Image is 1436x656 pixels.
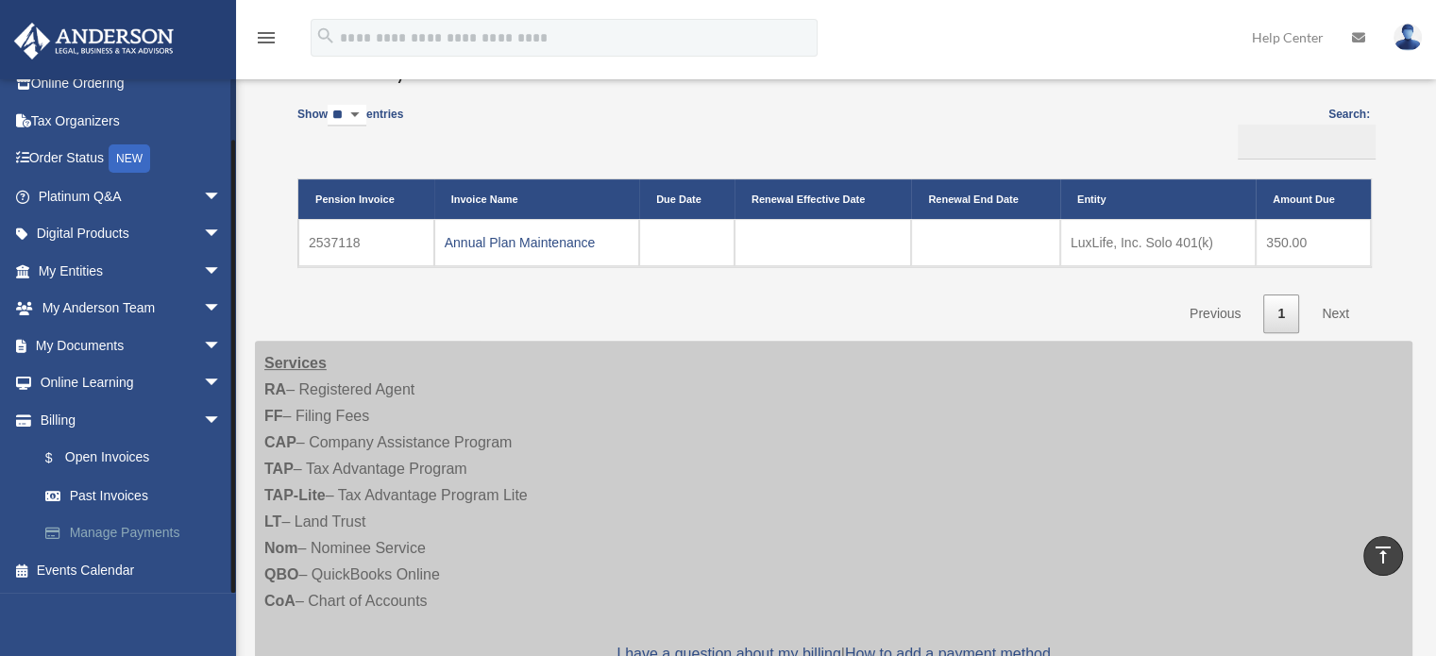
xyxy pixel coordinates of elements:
a: Next [1308,294,1363,333]
span: arrow_drop_down [203,215,241,254]
a: 1 [1263,294,1299,333]
strong: CoA [264,593,296,609]
a: Annual Plan Maintenance [445,235,596,250]
td: 2537118 [298,219,434,266]
i: menu [255,26,278,49]
strong: FF [264,408,283,424]
a: Past Invoices [26,477,250,514]
a: Online Ordering [13,65,250,103]
td: LuxLife, Inc. Solo 401(k) [1060,219,1256,266]
input: Search: [1238,125,1376,160]
th: Renewal Effective Date: activate to sort column ascending [735,179,911,219]
a: My Documentsarrow_drop_down [13,327,250,364]
div: NEW [109,144,150,173]
span: arrow_drop_down [203,327,241,365]
span: arrow_drop_down [203,252,241,291]
a: Online Learningarrow_drop_down [13,364,250,402]
a: vertical_align_top [1363,536,1403,576]
td: 350.00 [1256,219,1371,266]
strong: Services [264,355,327,371]
strong: TAP [264,461,294,477]
a: My Anderson Teamarrow_drop_down [13,290,250,328]
a: Platinum Q&Aarrow_drop_down [13,177,250,215]
th: Invoice Name: activate to sort column ascending [434,179,639,219]
a: My Entitiesarrow_drop_down [13,252,250,290]
label: Show entries [297,105,403,145]
span: $ [56,446,65,470]
a: Previous [1175,294,1255,333]
label: Search: [1232,105,1370,160]
select: Showentries [328,105,366,126]
i: search [315,25,336,46]
th: Entity: activate to sort column ascending [1060,179,1256,219]
span: arrow_drop_down [203,401,241,440]
strong: QBO [264,566,298,582]
img: User Pic [1394,24,1422,51]
strong: Nom [264,540,298,556]
strong: LT [264,513,281,530]
th: Due Date: activate to sort column ascending [639,179,735,219]
a: menu [255,33,278,49]
i: vertical_align_top [1372,544,1394,566]
strong: RA [264,381,286,397]
strong: CAP [264,434,296,450]
span: arrow_drop_down [203,177,241,216]
th: Renewal End Date: activate to sort column ascending [911,179,1060,219]
a: Billingarrow_drop_down [13,401,250,439]
th: Amount Due: activate to sort column ascending [1256,179,1371,219]
a: Events Calendar [13,551,250,589]
a: Order StatusNEW [13,140,250,178]
a: $Open Invoices [26,439,241,478]
span: arrow_drop_down [203,290,241,328]
a: Digital Productsarrow_drop_down [13,215,250,253]
strong: TAP-Lite [264,487,326,503]
img: Anderson Advisors Platinum Portal [8,23,179,59]
span: arrow_drop_down [203,364,241,403]
a: Manage Payments [26,514,250,552]
a: Tax Organizers [13,102,250,140]
th: Pension Invoice: activate to sort column descending [298,179,434,219]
